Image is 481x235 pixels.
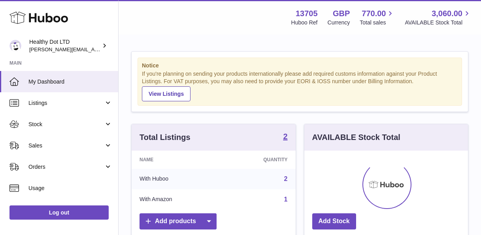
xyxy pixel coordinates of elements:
[132,151,221,169] th: Name
[28,99,104,107] span: Listings
[360,8,395,26] a: 770.00 Total sales
[283,132,287,140] strong: 2
[142,70,458,101] div: If you're planning on sending your products internationally please add required customs informati...
[284,175,288,182] a: 2
[284,196,288,203] a: 1
[28,163,104,171] span: Orders
[283,132,287,142] a: 2
[405,8,472,26] a: 3,060.00 AVAILABLE Stock Total
[29,38,100,53] div: Healthy Dot LTD
[221,151,296,169] th: Quantity
[432,8,462,19] span: 3,060.00
[140,132,191,143] h3: Total Listings
[333,8,350,19] strong: GBP
[132,189,221,210] td: With Amazon
[360,19,395,26] span: Total sales
[28,185,112,192] span: Usage
[296,8,318,19] strong: 13705
[312,213,356,229] a: Add Stock
[9,40,21,52] img: Dorothy@healthydot.com
[9,205,109,220] a: Log out
[29,46,158,52] span: [PERSON_NAME][EMAIL_ADDRESS][DOMAIN_NAME]
[362,8,386,19] span: 770.00
[140,213,217,229] a: Add products
[132,169,221,189] td: With Huboo
[405,19,472,26] span: AVAILABLE Stock Total
[28,78,112,86] span: My Dashboard
[28,121,104,128] span: Stock
[291,19,318,26] div: Huboo Ref
[142,86,191,101] a: View Listings
[142,62,458,69] strong: Notice
[312,132,400,143] h3: AVAILABLE Stock Total
[28,142,104,149] span: Sales
[328,19,350,26] div: Currency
